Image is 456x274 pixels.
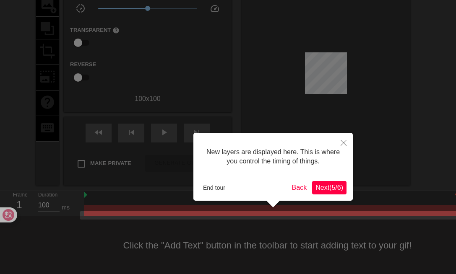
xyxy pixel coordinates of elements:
[200,181,229,194] button: End tour
[200,139,347,175] div: New layers are displayed here. This is where you control the timing of things.
[312,181,347,194] button: Next
[289,181,310,194] button: Back
[315,184,343,191] span: Next ( 5 / 6 )
[334,133,353,152] button: Close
